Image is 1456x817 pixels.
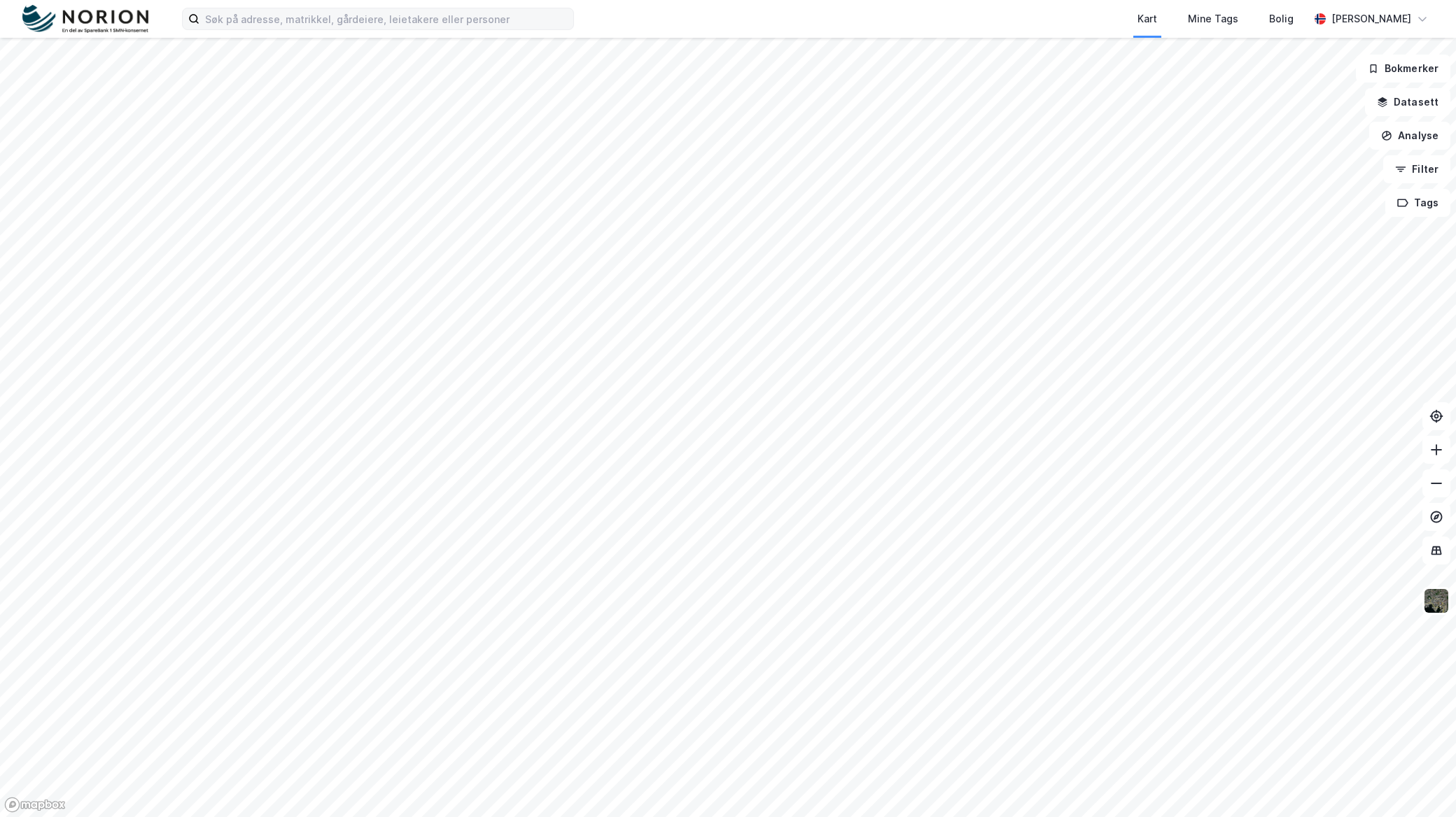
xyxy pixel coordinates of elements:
iframe: Chat Widget [1386,750,1456,817]
div: Kart [1137,10,1157,27]
div: Bolig [1269,10,1294,27]
img: norion-logo.80e7a08dc31c2e691866.png [22,5,148,34]
input: Søk på adresse, matrikkel, gårdeiere, leietakere eller personer [199,8,573,29]
div: Kontrollprogram for chat [1386,750,1456,817]
div: Mine Tags [1188,10,1238,27]
div: [PERSON_NAME] [1331,10,1411,27]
